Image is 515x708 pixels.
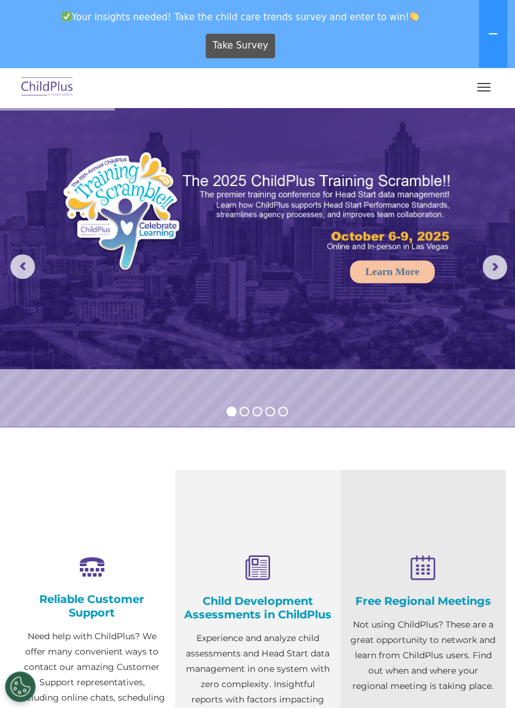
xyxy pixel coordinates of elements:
img: ✅ [62,12,71,21]
p: Not using ChildPlus? These are a great opportunity to network and learn from ChildPlus users. Fin... [349,617,497,694]
a: Take Survey [206,34,275,58]
img: 👏 [409,12,419,21]
h4: Reliable Customer Support [18,593,166,620]
h4: Free Regional Meetings [349,594,497,608]
img: ChildPlus by Procare Solutions [18,73,76,102]
iframe: Chat Widget [454,649,515,708]
span: Your insights needed! Take the child care trends survey and enter to win! [5,5,476,29]
button: Cookies Settings [5,671,36,702]
h4: Child Development Assessments in ChildPlus [184,594,331,621]
span: Take Survey [212,35,268,56]
a: Learn More [350,260,435,283]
